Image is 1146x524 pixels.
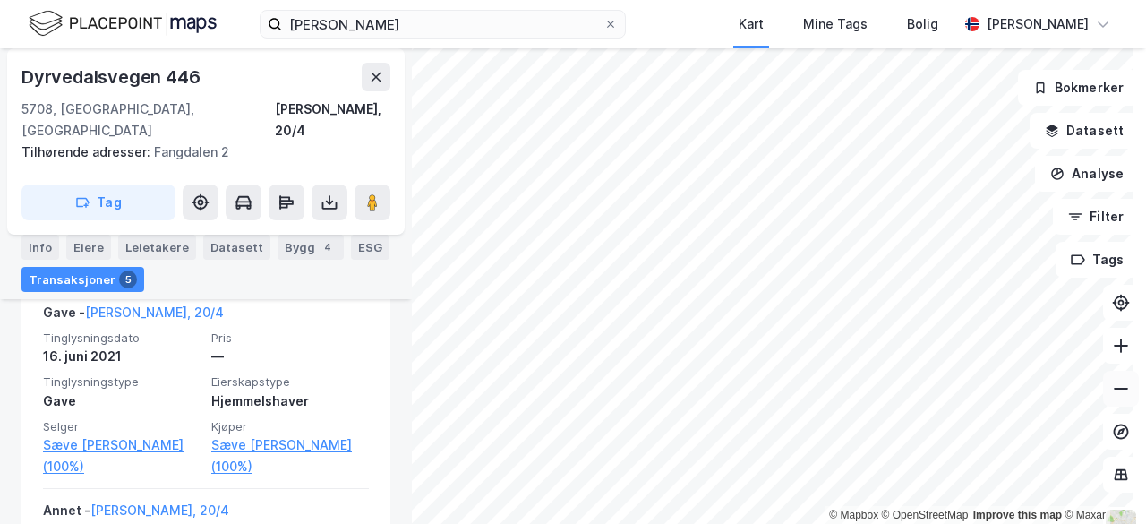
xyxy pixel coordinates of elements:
[1053,199,1139,235] button: Filter
[29,8,217,39] img: logo.f888ab2527a4732fd821a326f86c7f29.svg
[43,346,201,367] div: 16. juni 2021
[21,185,175,220] button: Tag
[21,99,275,142] div: 5708, [GEOGRAPHIC_DATA], [GEOGRAPHIC_DATA]
[351,235,389,260] div: ESG
[882,509,969,521] a: OpenStreetMap
[211,434,369,477] a: Sæve [PERSON_NAME] (100%)
[1030,113,1139,149] button: Datasett
[211,391,369,412] div: Hjemmelshaver
[1018,70,1139,106] button: Bokmerker
[211,419,369,434] span: Kjøper
[278,235,344,260] div: Bygg
[803,13,868,35] div: Mine Tags
[43,302,224,331] div: Gave -
[211,331,369,346] span: Pris
[43,391,201,412] div: Gave
[829,509,878,521] a: Mapbox
[211,374,369,390] span: Eierskapstype
[739,13,764,35] div: Kart
[119,271,137,288] div: 5
[211,346,369,367] div: —
[907,13,938,35] div: Bolig
[1056,242,1139,278] button: Tags
[319,238,337,256] div: 4
[21,235,59,260] div: Info
[43,331,201,346] span: Tinglysningsdato
[118,235,196,260] div: Leietakere
[1056,438,1146,524] iframe: Chat Widget
[21,63,203,91] div: Dyrvedalsvegen 446
[66,235,111,260] div: Eiere
[973,509,1062,521] a: Improve this map
[203,235,270,260] div: Datasett
[1035,156,1139,192] button: Analyse
[1056,438,1146,524] div: Kontrollprogram for chat
[21,142,376,163] div: Fangdalen 2
[21,144,154,159] span: Tilhørende adresser:
[85,305,224,320] a: [PERSON_NAME], 20/4
[21,267,144,292] div: Transaksjoner
[90,503,229,518] a: [PERSON_NAME], 20/4
[275,99,390,142] div: [PERSON_NAME], 20/4
[282,11,603,38] input: Søk på adresse, matrikkel, gårdeiere, leietakere eller personer
[43,374,201,390] span: Tinglysningstype
[987,13,1089,35] div: [PERSON_NAME]
[43,419,201,434] span: Selger
[43,434,201,477] a: Sæve [PERSON_NAME] (100%)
